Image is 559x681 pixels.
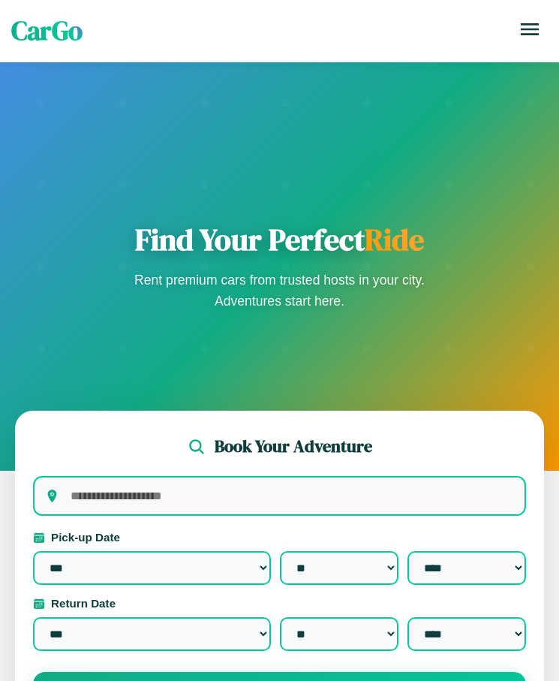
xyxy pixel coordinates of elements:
label: Pick-up Date [33,531,526,544]
h2: Book Your Adventure [215,435,372,458]
p: Rent premium cars from trusted hosts in your city. Adventures start here. [130,270,430,312]
span: CarGo [11,13,83,49]
label: Return Date [33,597,526,610]
h1: Find Your Perfect [130,221,430,258]
span: Ride [365,219,424,260]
